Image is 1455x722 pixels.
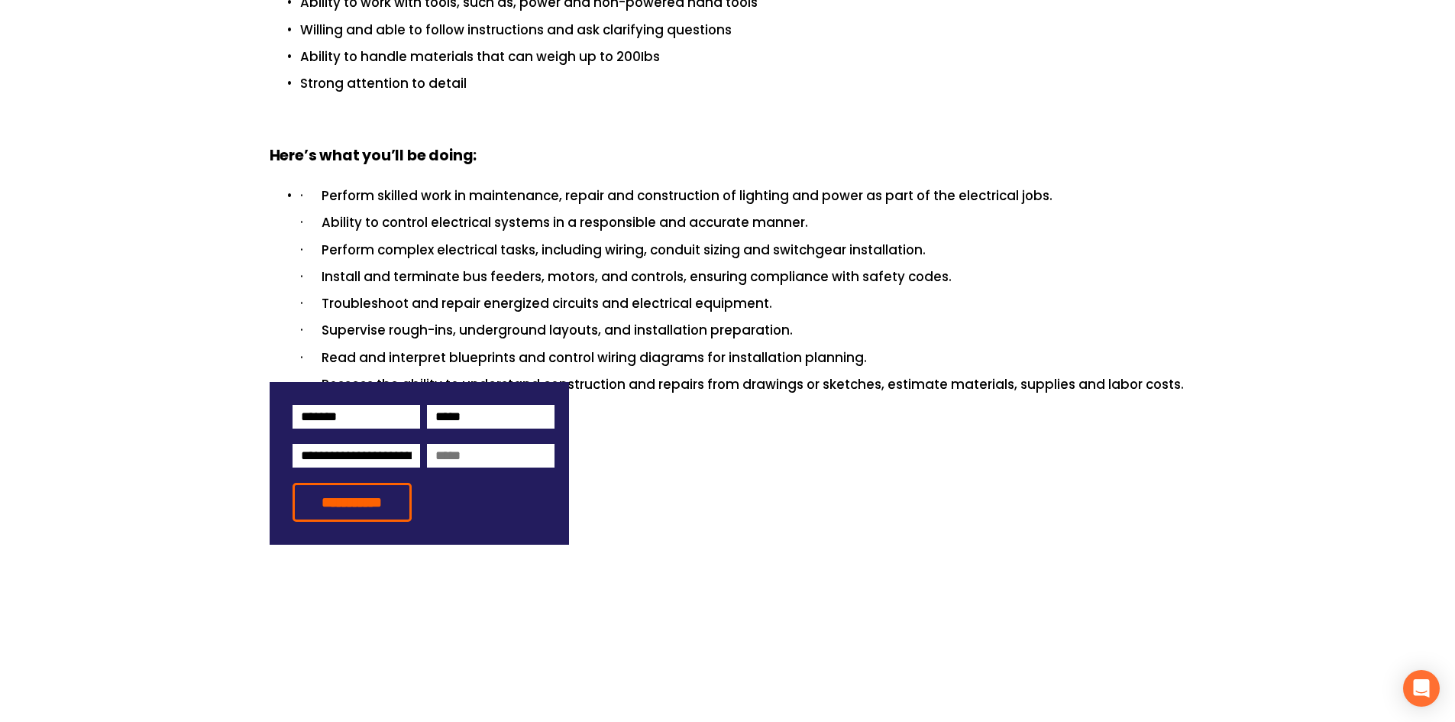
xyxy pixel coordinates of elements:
[300,73,1186,94] p: Strong attention to detail
[300,240,1186,261] p: · Perform complex electrical tasks, including wiring, conduit sizing and switchgear installation.
[300,348,1186,368] p: · Read and interpret blueprints and control wiring diagrams for installation planning.
[300,20,1186,40] p: Willing and able to follow instructions and ask clarifying questions
[300,47,1186,67] p: Ability to handle materials that can weigh up to 200Ibs
[300,320,1186,341] p: · Supervise rough-ins, underground layouts, and installation preparation.
[300,212,1186,233] p: · Ability to control electrical systems in a responsible and accurate manner.
[300,293,1186,314] p: · Troubleshoot and repair energized circuits and electrical equipment.
[300,267,1186,287] p: · Install and terminate bus feeders, motors, and controls, ensuring compliance with safety codes.
[270,144,477,170] strong: Here’s what you’ll be doing:
[1403,670,1440,707] div: Open Intercom Messenger
[300,374,1186,395] p: · Possess the ability to understand construction and repairs from drawings or sketches, estimate ...
[300,186,1186,206] p: · Perform skilled work in maintenance, repair and construction of lighting and power as part of t...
